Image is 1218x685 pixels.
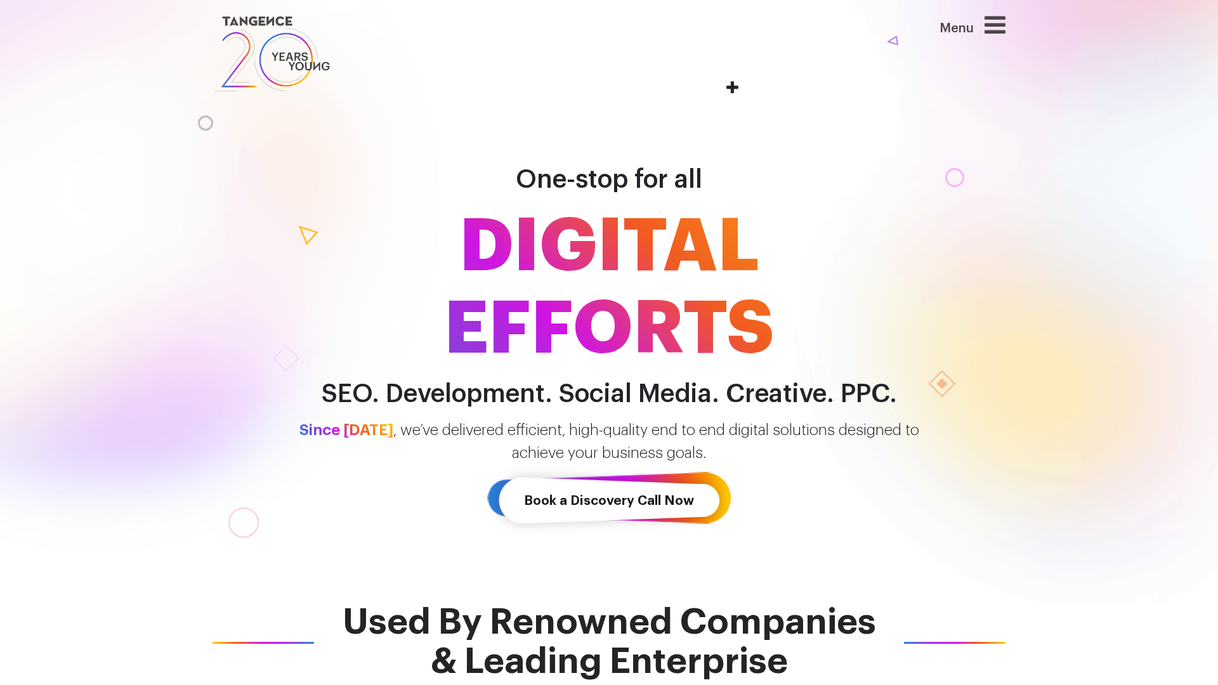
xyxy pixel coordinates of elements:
[516,167,702,192] span: One-stop for all
[487,464,731,537] a: Book a Discovery Call Now
[213,603,1005,681] span: Used By Renowned Companies & Leading Enterprise
[213,13,331,95] img: logo SVG
[247,419,971,464] p: , we’ve delivered efficient, high-quality end to end digital solutions designed to achieve your b...
[247,205,971,370] span: DIGITAL EFFORTS
[299,422,393,438] span: Since [DATE]
[247,380,971,408] h2: SEO. Development. Social Media. Creative. PPC.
